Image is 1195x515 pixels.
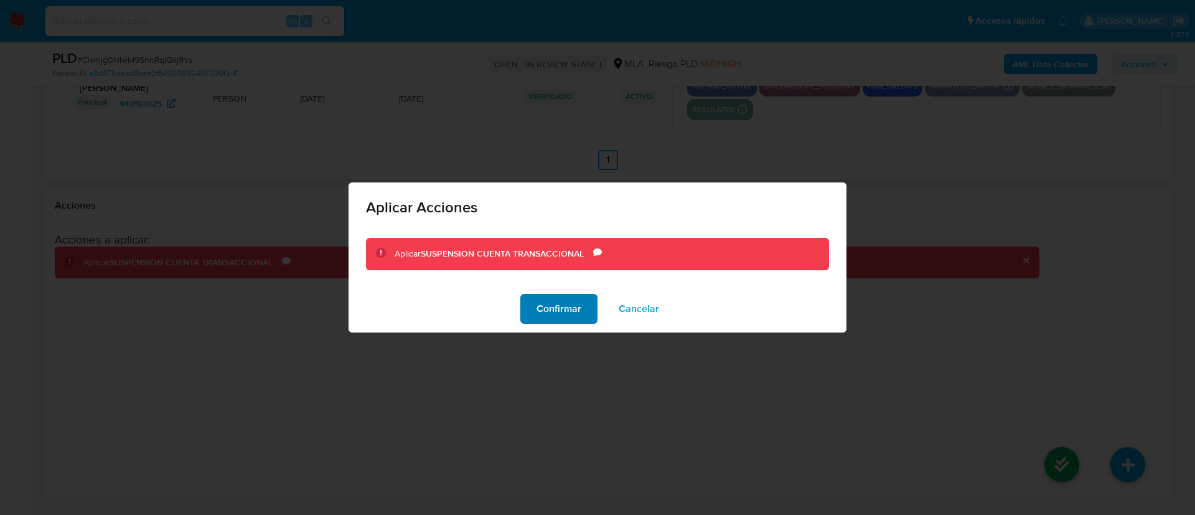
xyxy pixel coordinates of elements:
span: Cancelar [619,295,659,323]
span: Confirmar [537,295,581,323]
button: Cancelar [602,294,675,324]
b: SUSPENSION CUENTA TRANSACCIONAL [421,247,584,260]
span: Aplicar Acciones [366,200,829,215]
button: Confirmar [520,294,597,324]
div: Aplicar [395,248,593,260]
